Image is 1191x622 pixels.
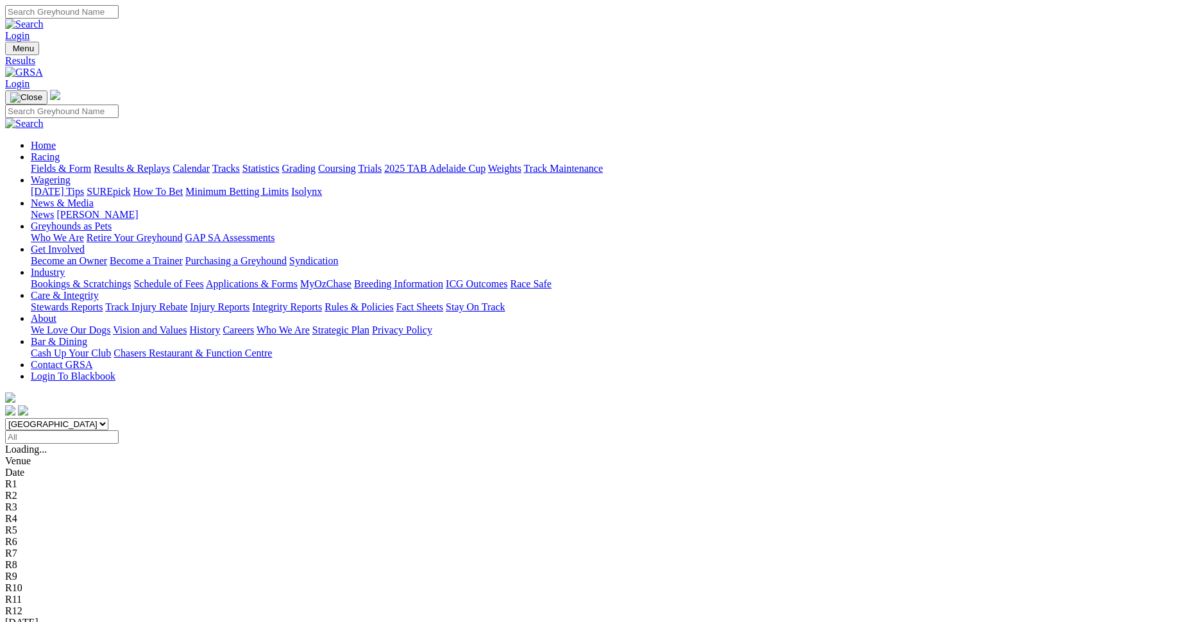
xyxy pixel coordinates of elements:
img: GRSA [5,67,43,78]
a: Statistics [242,163,280,174]
span: Menu [13,44,34,53]
a: Bookings & Scratchings [31,278,131,289]
a: Injury Reports [190,301,249,312]
a: History [189,324,220,335]
img: logo-grsa-white.png [5,392,15,403]
a: SUREpick [87,186,130,197]
a: Login [5,30,30,41]
img: logo-grsa-white.png [50,90,60,100]
div: News & Media [31,209,1186,221]
img: Search [5,19,44,30]
a: Cash Up Your Club [31,348,111,358]
div: Get Involved [31,255,1186,267]
img: Search [5,118,44,130]
a: Retire Your Greyhound [87,232,183,243]
a: Race Safe [510,278,551,289]
a: News [31,209,54,220]
a: Greyhounds as Pets [31,221,112,231]
a: Results & Replays [94,163,170,174]
div: R8 [5,559,1186,571]
a: Become a Trainer [110,255,183,266]
a: Grading [282,163,316,174]
a: Coursing [318,163,356,174]
div: R3 [5,501,1186,513]
a: Login To Blackbook [31,371,115,382]
a: Track Maintenance [524,163,603,174]
div: R5 [5,525,1186,536]
a: Careers [223,324,254,335]
div: R9 [5,571,1186,582]
div: R12 [5,605,1186,617]
div: R6 [5,536,1186,548]
a: Tracks [212,163,240,174]
a: Chasers Restaurant & Function Centre [114,348,272,358]
div: About [31,324,1186,336]
div: Date [5,467,1186,478]
a: News & Media [31,198,94,208]
div: R7 [5,548,1186,559]
a: Wagering [31,174,71,185]
a: Integrity Reports [252,301,322,312]
a: Fields & Form [31,163,91,174]
a: Applications & Forms [206,278,298,289]
div: R4 [5,513,1186,525]
a: Schedule of Fees [133,278,203,289]
a: ICG Outcomes [446,278,507,289]
a: Industry [31,267,65,278]
a: About [31,313,56,324]
a: [DATE] Tips [31,186,84,197]
a: GAP SA Assessments [185,232,275,243]
a: Who We Are [31,232,84,243]
a: Care & Integrity [31,290,99,301]
a: Breeding Information [354,278,443,289]
a: Bar & Dining [31,336,87,347]
a: Weights [488,163,521,174]
span: Loading... [5,444,47,455]
a: Strategic Plan [312,324,369,335]
input: Search [5,5,119,19]
div: Venue [5,455,1186,467]
div: R1 [5,478,1186,490]
a: Results [5,55,1186,67]
img: Close [10,92,42,103]
a: Calendar [173,163,210,174]
a: Contact GRSA [31,359,92,370]
a: Fact Sheets [396,301,443,312]
div: R10 [5,582,1186,594]
div: Industry [31,278,1186,290]
button: Toggle navigation [5,90,47,105]
div: Care & Integrity [31,301,1186,313]
a: Privacy Policy [372,324,432,335]
div: Bar & Dining [31,348,1186,359]
img: twitter.svg [18,405,28,416]
a: Get Involved [31,244,85,255]
a: How To Bet [133,186,183,197]
a: 2025 TAB Adelaide Cup [384,163,486,174]
a: Racing [31,151,60,162]
div: Wagering [31,186,1186,198]
a: Vision and Values [113,324,187,335]
a: Trials [358,163,382,174]
input: Search [5,105,119,118]
div: Racing [31,163,1186,174]
a: Track Injury Rebate [105,301,187,312]
div: R11 [5,594,1186,605]
a: Syndication [289,255,338,266]
a: [PERSON_NAME] [56,209,138,220]
a: We Love Our Dogs [31,324,110,335]
a: Rules & Policies [325,301,394,312]
a: Stewards Reports [31,301,103,312]
a: Home [31,140,56,151]
button: Toggle navigation [5,42,39,55]
a: Become an Owner [31,255,107,266]
a: Minimum Betting Limits [185,186,289,197]
div: Greyhounds as Pets [31,232,1186,244]
a: Who We Are [257,324,310,335]
input: Select date [5,430,119,444]
div: R2 [5,490,1186,501]
a: MyOzChase [300,278,351,289]
a: Isolynx [291,186,322,197]
a: Stay On Track [446,301,505,312]
a: Login [5,78,30,89]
